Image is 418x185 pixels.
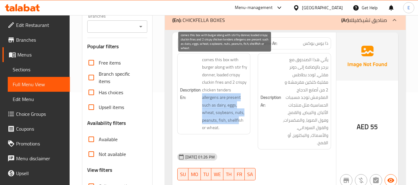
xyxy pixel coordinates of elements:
[172,15,181,25] b: (En):
[211,168,223,180] button: WE
[16,110,65,118] span: Choice Groups
[407,4,410,11] span: E
[16,125,65,132] span: Coupons
[17,51,65,58] span: Menus
[341,16,387,24] p: صناديق تشيكفيللا
[2,107,70,121] a: Choice Groups
[303,40,328,47] span: ذا بوس بوكس
[370,121,378,133] span: 55
[247,170,253,179] span: SA
[8,77,70,92] a: Full Menu View
[87,43,147,50] h3: Popular filters
[214,170,221,179] span: WE
[99,136,118,143] span: Available
[201,168,211,180] button: TU
[16,140,65,147] span: Promotions
[357,121,369,133] span: AED
[237,170,242,179] span: FR
[172,16,225,24] p: CHICKFELLA BOXES
[2,121,70,136] a: Coupons
[2,136,70,151] a: Promotions
[203,170,209,179] span: TU
[261,94,281,109] strong: Description Ar:
[177,168,188,180] button: SU
[2,32,70,47] a: Branches
[261,40,277,47] strong: Name Ar:
[136,22,145,31] button: Open
[183,154,217,160] span: [DATE] 01:26 PM
[245,168,256,180] button: SA
[99,59,121,66] span: Free items
[99,70,142,85] span: Branch specific items
[234,168,245,180] button: FR
[16,36,65,44] span: Branches
[2,166,70,181] a: Upsell
[202,56,248,132] span: comes this box with burger along with stir fry donner, loaded crispy cluckin fries and 2 crispy c...
[8,92,70,107] a: Edit Menu
[16,155,65,162] span: Menu disclaimer
[13,81,65,88] span: Full Menu View
[99,89,123,96] span: Has choices
[2,18,70,32] a: Edit Restaurant
[99,150,126,158] span: Not available
[191,170,198,179] span: MO
[223,168,234,180] button: TH
[188,168,201,180] button: MO
[341,15,350,25] b: (Ar):
[2,151,70,166] a: Menu disclaimer
[302,4,343,11] div: [GEOGRAPHIC_DATA]
[226,170,232,179] span: TH
[2,47,70,62] a: Menus
[8,62,70,77] a: Sections
[336,32,398,81] img: Ae5nvW7+0k+MAAAAAElFTkSuQmCC
[13,95,65,103] span: Edit Menu
[180,86,201,101] strong: Description En:
[282,56,328,147] span: يأتي هذا الصندوق مع برجر بالإضافة إلى دونر مقلي، لودد بطاطس مقلية كلكين مقرمشة و 2 من أصابع الدجا...
[16,170,65,177] span: Upsell
[87,166,112,174] h3: View filters
[223,40,248,47] span: The Boss Box
[165,10,406,30] div: (En): CHICKFELLA BOXES(Ar):صناديق تشيكفيللا
[180,170,186,179] span: SU
[235,4,273,11] div: Menu-management
[87,120,126,127] h3: Availability filters
[180,40,198,47] strong: Name En:
[13,66,65,73] span: Sections
[99,103,124,111] span: Upsell items
[16,21,65,29] span: Edit Restaurant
